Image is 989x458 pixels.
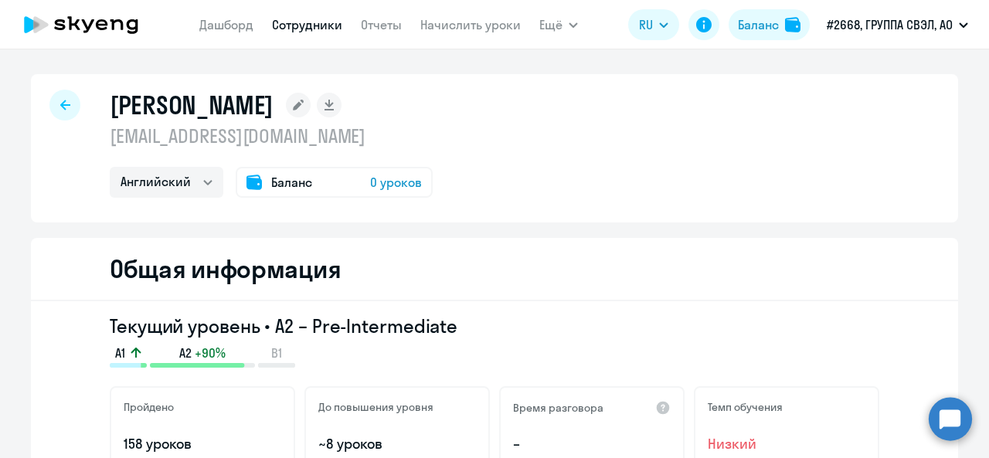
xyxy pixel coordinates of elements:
[708,434,865,454] span: Низкий
[513,434,671,454] p: –
[628,9,679,40] button: RU
[115,344,125,361] span: A1
[110,124,433,148] p: [EMAIL_ADDRESS][DOMAIN_NAME]
[785,17,800,32] img: balance
[729,9,810,40] button: Балансbalance
[738,15,779,34] div: Баланс
[827,15,953,34] p: #2668, ГРУППА СВЭЛ, АО
[819,6,976,43] button: #2668, ГРУППА СВЭЛ, АО
[124,400,174,414] h5: Пройдено
[318,400,433,414] h5: До повышения уровня
[271,173,312,192] span: Баланс
[124,434,281,454] p: 158 уроков
[370,173,422,192] span: 0 уроков
[199,17,253,32] a: Дашборд
[110,314,879,338] h3: Текущий уровень • A2 – Pre-Intermediate
[539,15,562,34] span: Ещё
[110,253,341,284] h2: Общая информация
[539,9,578,40] button: Ещё
[272,17,342,32] a: Сотрудники
[639,15,653,34] span: RU
[420,17,521,32] a: Начислить уроки
[195,344,226,361] span: +90%
[271,344,282,361] span: B1
[110,90,274,120] h1: [PERSON_NAME]
[513,401,603,415] h5: Время разговора
[708,400,783,414] h5: Темп обучения
[179,344,192,361] span: A2
[318,434,476,454] p: ~8 уроков
[361,17,402,32] a: Отчеты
